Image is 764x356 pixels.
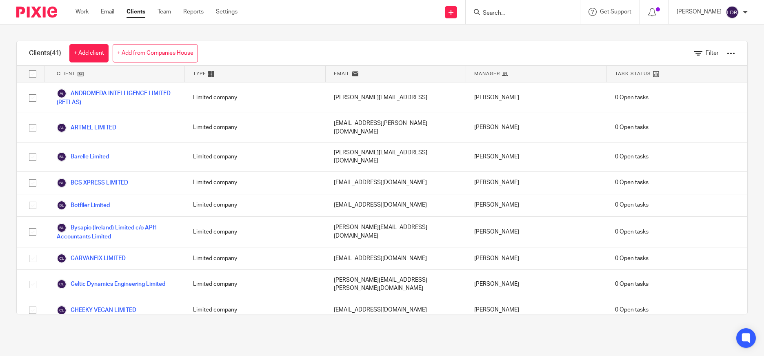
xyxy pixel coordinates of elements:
[466,299,606,321] div: [PERSON_NAME]
[326,142,466,171] div: [PERSON_NAME][EMAIL_ADDRESS][DOMAIN_NAME]
[57,279,165,289] a: Celtic Dynamics Engineering Limited
[326,299,466,321] div: [EMAIL_ADDRESS][DOMAIN_NAME]
[57,89,67,98] img: svg%3E
[615,306,649,314] span: 0 Open tasks
[158,8,171,16] a: Team
[101,8,114,16] a: Email
[185,217,325,247] div: Limited company
[69,44,109,62] a: + Add client
[76,8,89,16] a: Work
[57,305,136,315] a: CHEEKY VEGAN LIMITED
[183,8,204,16] a: Reports
[185,247,325,269] div: Limited company
[57,305,67,315] img: svg%3E
[326,194,466,216] div: [EMAIL_ADDRESS][DOMAIN_NAME]
[57,178,128,188] a: BCS XPRESS LIMITED
[466,172,606,194] div: [PERSON_NAME]
[57,89,177,107] a: ANDROMEDA INTELLIGENCE LIMITED (RETLAS)
[57,223,177,241] a: Bysapio (Ireland) Limited c/o APH Accountants Limited
[57,123,67,133] img: svg%3E
[113,44,198,62] a: + Add from Companies House
[185,142,325,171] div: Limited company
[326,82,466,113] div: [PERSON_NAME][EMAIL_ADDRESS]
[466,217,606,247] div: [PERSON_NAME]
[57,254,67,263] img: svg%3E
[50,50,61,56] span: (41)
[57,70,76,77] span: Client
[193,70,206,77] span: Type
[216,8,238,16] a: Settings
[185,113,325,142] div: Limited company
[57,152,109,162] a: Barelle Limited
[615,201,649,209] span: 0 Open tasks
[57,200,110,210] a: Botfiler Limited
[466,194,606,216] div: [PERSON_NAME]
[726,6,739,19] img: svg%3E
[57,223,67,233] img: svg%3E
[600,9,631,15] span: Get Support
[57,123,116,133] a: ARTMEL LIMITED
[677,8,722,16] p: [PERSON_NAME]
[326,113,466,142] div: [EMAIL_ADDRESS][PERSON_NAME][DOMAIN_NAME]
[615,153,649,161] span: 0 Open tasks
[466,113,606,142] div: [PERSON_NAME]
[57,178,67,188] img: svg%3E
[57,152,67,162] img: svg%3E
[185,172,325,194] div: Limited company
[57,254,126,263] a: CARVANFIX LIMITED
[185,270,325,299] div: Limited company
[615,228,649,236] span: 0 Open tasks
[615,70,651,77] span: Task Status
[29,49,61,58] h1: Clients
[326,247,466,269] div: [EMAIL_ADDRESS][DOMAIN_NAME]
[57,200,67,210] img: svg%3E
[25,66,40,82] input: Select all
[326,217,466,247] div: [PERSON_NAME][EMAIL_ADDRESS][DOMAIN_NAME]
[326,172,466,194] div: [EMAIL_ADDRESS][DOMAIN_NAME]
[466,247,606,269] div: [PERSON_NAME]
[185,299,325,321] div: Limited company
[615,123,649,131] span: 0 Open tasks
[706,50,719,56] span: Filter
[466,270,606,299] div: [PERSON_NAME]
[615,93,649,102] span: 0 Open tasks
[615,280,649,288] span: 0 Open tasks
[615,178,649,187] span: 0 Open tasks
[185,194,325,216] div: Limited company
[466,142,606,171] div: [PERSON_NAME]
[482,10,555,17] input: Search
[615,254,649,263] span: 0 Open tasks
[185,82,325,113] div: Limited company
[57,279,67,289] img: svg%3E
[127,8,145,16] a: Clients
[16,7,57,18] img: Pixie
[474,70,500,77] span: Manager
[334,70,350,77] span: Email
[466,82,606,113] div: [PERSON_NAME]
[326,270,466,299] div: [PERSON_NAME][EMAIL_ADDRESS][PERSON_NAME][DOMAIN_NAME]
